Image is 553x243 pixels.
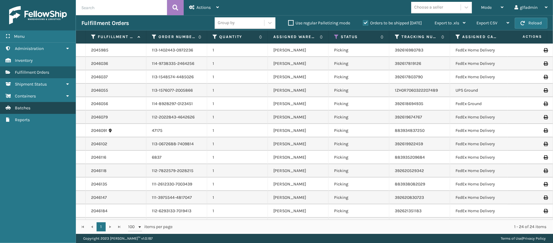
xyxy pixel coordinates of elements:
td: 112-2022843-4642626 [146,111,207,124]
a: 2046036 [91,61,108,67]
td: [PERSON_NAME] [268,57,329,70]
td: 113-1576077-2005866 [146,84,207,97]
a: 883938082029 [395,181,425,187]
i: Print Label [544,155,547,160]
td: Picking [329,178,389,191]
a: 2046102 [91,141,107,147]
a: 2046184 [91,208,108,214]
a: 392620830723 [395,195,424,200]
td: FedEx Home Delivery [450,164,511,178]
td: 111-2106102-0914625 [146,218,207,231]
h3: Fulfillment Orders [81,19,129,27]
button: Reload [515,18,548,29]
label: Orders to be shipped [DATE] [363,20,422,26]
span: Batches [15,105,30,111]
img: logo [9,6,67,24]
td: [PERSON_NAME] [268,84,329,97]
span: Reports [15,117,30,122]
td: Picking [329,204,389,218]
td: FedEx Ground [450,97,511,111]
a: 883935209684 [395,155,425,160]
td: FedEx Home Delivery [450,124,511,137]
div: Group by [218,20,235,26]
i: Print Label [544,195,547,200]
td: FedEx Home Delivery [450,70,511,84]
label: Fulfillment Order Id [98,34,135,40]
label: Assigned Carrier Service [462,34,499,40]
td: 114-9738335-2464256 [146,57,207,70]
td: Picking [329,124,389,137]
span: Containers [15,93,36,99]
i: Print Label [544,169,547,173]
span: Shipment Status [15,82,47,87]
a: 392619922459 [395,141,423,146]
label: Order Number [159,34,195,40]
td: 1 [207,164,268,178]
td: 1 [207,44,268,57]
a: 2046055 [91,87,108,93]
span: Actions [504,32,546,42]
td: 1 [207,178,268,191]
td: Picking [329,151,389,164]
td: 113-1548574-4485026 [146,70,207,84]
td: FedEx Home Delivery [450,44,511,57]
td: 1 [207,97,268,111]
span: Inventory [15,58,33,63]
span: items per page [128,222,172,231]
td: Picking [329,111,389,124]
td: FedEx Home Delivery [450,137,511,151]
td: FedEx Home Delivery [450,111,511,124]
i: Print Label [544,62,547,66]
td: Picking [329,164,389,178]
td: 1 [207,151,268,164]
td: FedEx Home Delivery [450,57,511,70]
a: 392617803790 [395,74,423,79]
td: [PERSON_NAME] [268,124,329,137]
td: [PERSON_NAME] [268,204,329,218]
a: 1ZH0R7060322207489 [395,88,438,93]
td: 1 [207,204,268,218]
td: 1 [207,84,268,97]
a: 392617819126 [395,61,421,66]
td: [PERSON_NAME] [268,137,329,151]
td: [PERSON_NAME] [268,218,329,231]
td: [PERSON_NAME] [268,164,329,178]
td: Picking [329,70,389,84]
td: 6837 [146,151,207,164]
td: FedEx Home Delivery [450,191,511,204]
td: FedEx Home Delivery [450,204,511,218]
td: 114-8928297-0123451 [146,97,207,111]
td: 47175 [146,124,207,137]
td: 1 [207,218,268,231]
td: 1 [207,70,268,84]
i: Print Label [544,102,547,106]
div: | [501,234,546,243]
label: Use regular Palletizing mode [288,20,350,26]
span: Fulfillment Orders [15,70,49,75]
i: Print Label [544,75,547,79]
a: 2046118 [91,168,107,174]
a: 392620529342 [395,168,424,173]
td: 1 [207,111,268,124]
p: Copyright 2023 [PERSON_NAME]™ v 1.0.187 [83,234,153,243]
td: UPS Ground [450,84,511,97]
i: Print Label [544,129,547,133]
td: 1 [207,57,268,70]
a: 883934837250 [395,128,425,133]
a: 392618694935 [395,101,423,106]
td: 111-2612330-7003439 [146,178,207,191]
label: Quantity [219,34,256,40]
td: FedEx Home Delivery [450,218,511,231]
a: Terms of Use [501,236,522,241]
a: 2046079 [91,114,108,120]
td: Picking [329,44,389,57]
a: 2046037 [91,74,108,80]
i: Print Label [544,48,547,52]
td: 111-3975544-4817047 [146,191,207,204]
span: Menu [14,34,25,39]
td: Picking [329,57,389,70]
td: 113-1402443-0972236 [146,44,207,57]
div: Choose a seller [414,4,443,11]
td: [PERSON_NAME] [268,111,329,124]
a: 2046116 [91,154,106,160]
